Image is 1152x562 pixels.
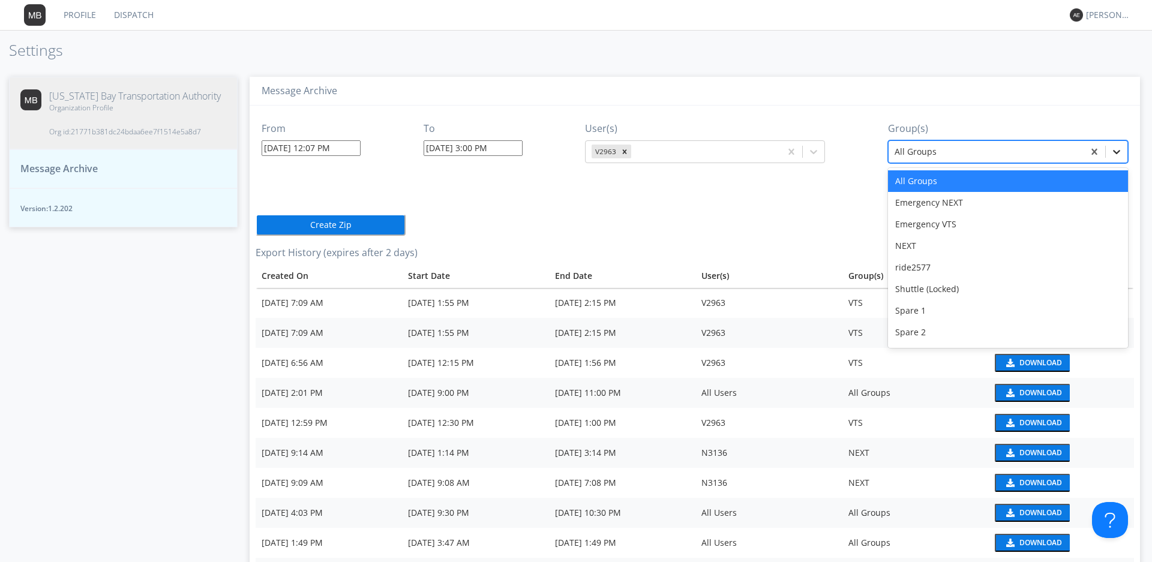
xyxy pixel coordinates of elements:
[995,414,1128,432] a: download media buttonDownload
[408,327,542,339] div: [DATE] 1:55 PM
[262,537,396,549] div: [DATE] 1:49 PM
[49,127,221,137] span: Org id: 21771b381dc24bdaa6ee7f1514e5a8d7
[262,357,396,369] div: [DATE] 6:56 AM
[20,203,226,214] span: Version: 1.2.202
[262,417,396,429] div: [DATE] 12:59 PM
[695,264,842,288] th: User(s)
[701,417,836,429] div: V2963
[1019,449,1062,456] div: Download
[701,537,836,549] div: All Users
[848,507,983,519] div: All Groups
[888,257,1128,278] div: ride2577
[848,327,983,339] div: VTS
[408,387,542,399] div: [DATE] 9:00 PM
[262,477,396,489] div: [DATE] 9:09 AM
[701,447,836,459] div: N3136
[1086,9,1131,21] div: [PERSON_NAME]
[555,507,689,519] div: [DATE] 10:30 PM
[995,474,1070,492] button: Download
[585,124,825,134] h3: User(s)
[888,343,1128,365] div: Test Group
[848,447,983,459] div: NEXT
[20,162,98,176] span: Message Archive
[256,248,1134,259] h3: Export History (expires after 2 days)
[262,297,396,309] div: [DATE] 7:09 AM
[848,537,983,549] div: All Groups
[995,384,1070,402] button: Download
[995,504,1128,522] a: download media buttonDownload
[842,264,989,288] th: Group(s)
[549,264,695,288] th: Toggle SortBy
[1004,449,1015,457] img: download media button
[888,278,1128,300] div: Shuttle (Locked)
[1004,389,1015,397] img: download media button
[848,477,983,489] div: NEXT
[20,89,41,110] img: 373638.png
[555,387,689,399] div: [DATE] 11:00 PM
[262,507,396,519] div: [DATE] 4:03 PM
[555,447,689,459] div: [DATE] 3:14 PM
[408,357,542,369] div: [DATE] 12:15 PM
[995,444,1070,462] button: Download
[995,354,1070,372] button: Download
[408,507,542,519] div: [DATE] 9:30 PM
[848,417,983,429] div: VTS
[701,507,836,519] div: All Users
[408,477,542,489] div: [DATE] 9:08 AM
[701,357,836,369] div: V2963
[9,149,238,188] button: Message Archive
[1070,8,1083,22] img: 373638.png
[262,447,396,459] div: [DATE] 9:14 AM
[1019,419,1062,426] div: Download
[701,297,836,309] div: V2963
[1019,359,1062,366] div: Download
[1004,479,1015,487] img: download media button
[848,357,983,369] div: VTS
[888,192,1128,214] div: Emergency NEXT
[262,86,1128,97] h3: Message Archive
[262,327,396,339] div: [DATE] 7:09 AM
[888,321,1128,343] div: Spare 2
[402,264,548,288] th: Toggle SortBy
[848,297,983,309] div: VTS
[701,327,836,339] div: V2963
[49,103,221,113] span: Organization Profile
[701,477,836,489] div: N3136
[1004,419,1015,427] img: download media button
[995,384,1128,402] a: download media buttonDownload
[995,444,1128,462] a: download media buttonDownload
[888,300,1128,321] div: Spare 1
[555,417,689,429] div: [DATE] 1:00 PM
[848,387,983,399] div: All Groups
[262,387,396,399] div: [DATE] 2:01 PM
[1004,359,1015,367] img: download media button
[995,474,1128,492] a: download media buttonDownload
[1019,389,1062,396] div: Download
[555,537,689,549] div: [DATE] 1:49 PM
[995,534,1070,552] button: Download
[995,354,1128,372] a: download media buttonDownload
[1004,539,1015,547] img: download media button
[9,77,238,150] button: [US_STATE] Bay Transportation AuthorityOrganization ProfileOrg id:21771b381dc24bdaa6ee7f1514e5a8d7
[408,537,542,549] div: [DATE] 3:47 AM
[1092,502,1128,538] iframe: Toggle Customer Support
[24,4,46,26] img: 373638.png
[262,124,361,134] h3: From
[408,447,542,459] div: [DATE] 1:14 PM
[701,387,836,399] div: All Users
[995,504,1070,522] button: Download
[555,477,689,489] div: [DATE] 7:08 PM
[256,214,406,236] button: Create Zip
[1004,509,1015,517] img: download media button
[9,188,238,227] button: Version:1.2.202
[618,145,631,158] div: Remove V2963
[424,124,523,134] h3: To
[256,264,402,288] th: Toggle SortBy
[888,214,1128,235] div: Emergency VTS
[49,89,221,103] span: [US_STATE] Bay Transportation Authority
[888,124,1128,134] h3: Group(s)
[888,170,1128,192] div: All Groups
[555,327,689,339] div: [DATE] 2:15 PM
[555,297,689,309] div: [DATE] 2:15 PM
[592,145,618,158] div: V2963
